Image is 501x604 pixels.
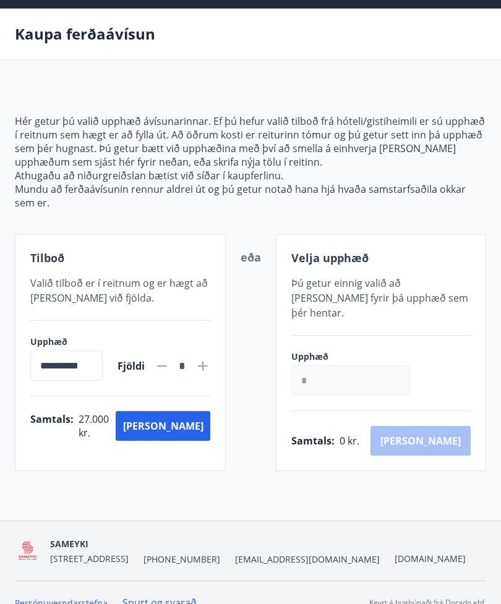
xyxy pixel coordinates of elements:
p: Hér getur þú valið upphæð ávísunarinnar. Ef þú hefur valið tilboð frá hóteli/gistiheimili er sú u... [15,114,486,169]
span: Þú getur einnig valið að [PERSON_NAME] fyrir þá upphæð sem þér hentar. [291,276,468,320]
button: [PERSON_NAME] [116,411,210,441]
span: SAMEYKI [50,538,88,550]
span: [STREET_ADDRESS] [50,553,129,564]
span: Samtals : [291,434,335,448]
span: Samtals : [30,412,74,440]
span: Fjöldi [118,359,145,373]
span: Velja upphæð [291,250,369,265]
span: 27.000 kr. [79,412,116,440]
p: Athugaðu að niðurgreiðslan bætist við síðar í kaupferlinu. [15,169,486,182]
span: Valið tilboð er í reitnum og er hægt að [PERSON_NAME] við fjölda. [30,276,208,305]
p: Kaupa ferðaávísun [15,23,155,45]
img: 5QO2FORUuMeaEQbdwbcTl28EtwdGrpJ2a0ZOehIg.png [15,538,40,564]
label: Upphæð [291,351,422,363]
span: Tilboð [30,250,64,265]
span: eða [241,250,261,265]
a: [DOMAIN_NAME] [395,553,466,564]
p: Mundu að ferðaávísunin rennur aldrei út og þú getur notað hana hjá hvaða samstarfsaðila okkar sem... [15,182,486,210]
span: 0 kr. [340,434,359,448]
span: [PHONE_NUMBER] [143,553,220,566]
span: [EMAIL_ADDRESS][DOMAIN_NAME] [235,553,380,566]
label: Upphæð [30,336,103,348]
